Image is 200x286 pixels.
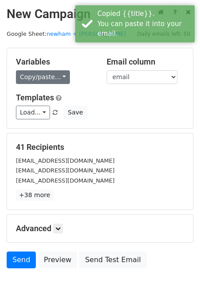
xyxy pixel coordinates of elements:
[7,252,36,268] a: Send
[107,57,184,67] h5: Email column
[38,252,77,268] a: Preview
[16,157,115,164] small: [EMAIL_ADDRESS][DOMAIN_NAME]
[16,93,54,102] a: Templates
[16,142,184,152] h5: 41 Recipients
[16,224,184,233] h5: Advanced
[16,177,115,184] small: [EMAIL_ADDRESS][DOMAIN_NAME]
[46,31,126,37] a: newham + [PERSON_NAME]
[7,7,193,22] h2: New Campaign
[64,106,87,119] button: Save
[16,106,50,119] a: Load...
[156,244,200,286] iframe: Chat Widget
[16,57,93,67] h5: Variables
[16,70,70,84] a: Copy/paste...
[7,31,126,37] small: Google Sheet:
[79,252,146,268] a: Send Test Email
[16,190,53,201] a: +38 more
[97,9,191,39] div: Copied {{title}}. You can paste it into your email.
[16,167,115,174] small: [EMAIL_ADDRESS][DOMAIN_NAME]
